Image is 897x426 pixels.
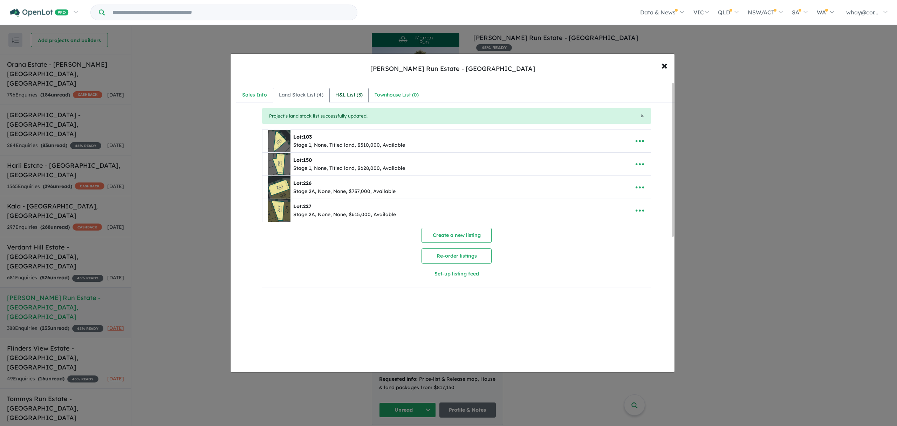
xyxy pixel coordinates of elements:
div: Land Stock List ( 4 ) [279,91,323,99]
div: Project's land stock list successfully updated. [262,108,651,124]
span: × [641,111,644,119]
span: 150 [303,157,312,163]
div: H&L List ( 3 ) [335,91,363,99]
b: Lot: [293,157,312,163]
div: Stage 1, None, Titled land, $510,000, Available [293,141,405,149]
span: 226 [303,180,311,186]
span: 103 [303,134,312,140]
button: Set-up listing feed [360,266,554,281]
input: Try estate name, suburb, builder or developer [106,5,356,20]
b: Lot: [293,203,311,209]
span: 227 [303,203,311,209]
div: Stage 2A, None, None, $615,000, Available [293,211,396,219]
button: Close [641,112,644,119]
b: Lot: [293,134,312,140]
div: Townhouse List ( 0 ) [375,91,419,99]
img: Marran%20Run%20Estate%20-%20Thomastown%20-%20Lot%20226___1755232698.png [268,176,290,199]
b: Lot: [293,180,311,186]
div: Stage 2A, None, None, $737,000, Available [293,187,396,196]
button: Create a new listing [422,228,492,243]
img: Marran%20Run%20Estate%20-%20Thomastown%20-%20Lot%20201___1755232779.png [268,199,290,222]
div: Sales Info [242,91,267,99]
span: × [661,58,667,73]
div: [PERSON_NAME] Run Estate - [GEOGRAPHIC_DATA] [370,64,535,73]
button: Re-order listings [422,248,492,264]
img: Marran%20Run%20Estate%20-%20Thomastown%20-%20Lot%20103___1755232571.png [268,130,290,152]
span: whay@cor... [846,9,878,16]
div: Stage 1, None, Titled land, $628,000, Available [293,164,405,173]
img: Openlot PRO Logo White [10,8,69,17]
img: Marran%20Run%20Estate%20-%20Thomastown%20-%20Lot%20150___1755232620.png [268,153,290,175]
